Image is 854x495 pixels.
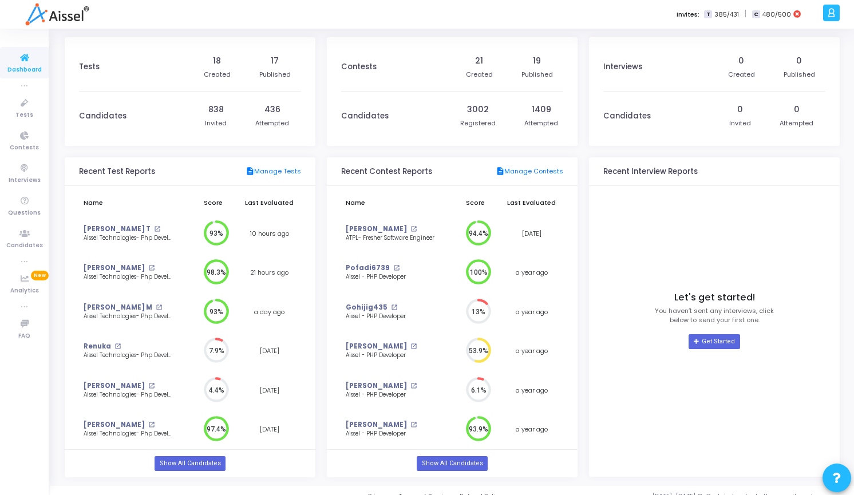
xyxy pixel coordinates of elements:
mat-icon: open_in_new [148,383,155,389]
span: T [704,10,711,19]
td: a year ago [500,371,563,410]
div: 0 [738,55,744,67]
mat-icon: description [246,167,254,177]
div: 3002 [467,104,489,116]
span: 385/431 [714,10,739,19]
td: a year ago [500,410,563,449]
a: Pofadi6739 [346,263,390,273]
div: Aissel Technologies- Php Developer- [84,312,172,321]
span: C [752,10,760,19]
span: Dashboard [7,65,42,75]
div: Published [259,70,291,80]
th: Score [188,192,238,214]
div: Attempted [780,118,813,128]
div: 1409 [532,104,551,116]
span: Candidates [6,241,43,251]
span: Contests [10,143,39,153]
div: 19 [533,55,541,67]
th: Last Evaluated [500,192,563,214]
img: logo [25,3,89,26]
a: Manage Tests [246,167,301,177]
mat-icon: open_in_new [410,343,417,350]
span: New [31,271,49,280]
mat-icon: description [496,167,504,177]
mat-icon: open_in_new [410,383,417,389]
h4: Let's get started! [674,292,755,303]
h3: Candidates [341,112,389,121]
div: 0 [796,55,802,67]
a: [PERSON_NAME] [346,420,407,430]
mat-icon: open_in_new [114,343,121,350]
div: Attempted [255,118,289,128]
a: [PERSON_NAME] [84,420,145,430]
td: [DATE] [238,331,301,371]
td: a year ago [500,253,563,292]
a: [PERSON_NAME] M [84,303,152,312]
mat-icon: open_in_new [156,304,162,311]
div: Aissel Technologies- Php Developer- [84,234,172,243]
h3: Interviews [603,62,642,72]
td: [DATE] [238,410,301,449]
mat-icon: open_in_new [154,226,160,232]
div: 838 [208,104,224,116]
td: 21 hours ago [238,253,301,292]
td: a day ago [238,292,301,332]
div: Registered [460,118,496,128]
a: Show All Candidates [417,456,487,471]
div: 0 [794,104,800,116]
span: Analytics [10,286,39,296]
h3: Candidates [79,112,126,121]
mat-icon: open_in_new [410,422,417,428]
a: [PERSON_NAME] [346,224,407,234]
span: Questions [8,208,41,218]
p: You haven’t sent any interviews, click below to send your first one. [655,306,774,325]
a: Get Started [689,334,740,349]
div: Invited [729,118,751,128]
div: Aissel Technologies- Php Developer- [84,351,172,360]
span: FAQ [18,331,30,341]
mat-icon: open_in_new [410,226,417,232]
label: Invites: [677,10,699,19]
a: Gohijig435 [346,303,388,312]
div: Aissel - PHP Developer [346,391,434,399]
h3: Recent Interview Reports [603,167,698,176]
th: Name [341,192,450,214]
div: Published [784,70,815,80]
div: Created [466,70,493,80]
div: Aissel Technologies- Php Developer- [84,391,172,399]
div: Attempted [524,118,558,128]
a: [PERSON_NAME] T [84,224,151,234]
th: Name [79,192,188,214]
mat-icon: open_in_new [148,422,155,428]
span: Interviews [9,176,41,185]
h3: Tests [79,62,100,72]
a: Manage Contests [496,167,563,177]
a: [PERSON_NAME] [84,263,145,273]
div: Aissel - PHP Developer [346,312,434,321]
div: 17 [271,55,279,67]
div: Aissel - PHP Developer [346,430,434,438]
td: 10 hours ago [238,214,301,254]
h3: Recent Contest Reports [341,167,432,176]
h3: Candidates [603,112,651,121]
div: Published [521,70,553,80]
th: Last Evaluated [238,192,301,214]
td: [DATE] [500,214,563,254]
h3: Recent Test Reports [79,167,155,176]
td: a year ago [500,292,563,332]
span: Tests [15,110,33,120]
div: Aissel Technologies- Php Developer- [84,273,172,282]
div: Invited [205,118,227,128]
div: Created [728,70,755,80]
a: [PERSON_NAME] [84,381,145,391]
div: Created [204,70,231,80]
td: a year ago [500,331,563,371]
mat-icon: open_in_new [393,265,400,271]
span: 480/500 [762,10,791,19]
div: Aissel Technologies- Php Developer- [84,430,172,438]
a: [PERSON_NAME] [346,381,407,391]
a: [PERSON_NAME] [346,342,407,351]
div: 0 [737,104,743,116]
div: 18 [213,55,221,67]
div: ATPL- Fresher Software Engineer [346,234,434,243]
